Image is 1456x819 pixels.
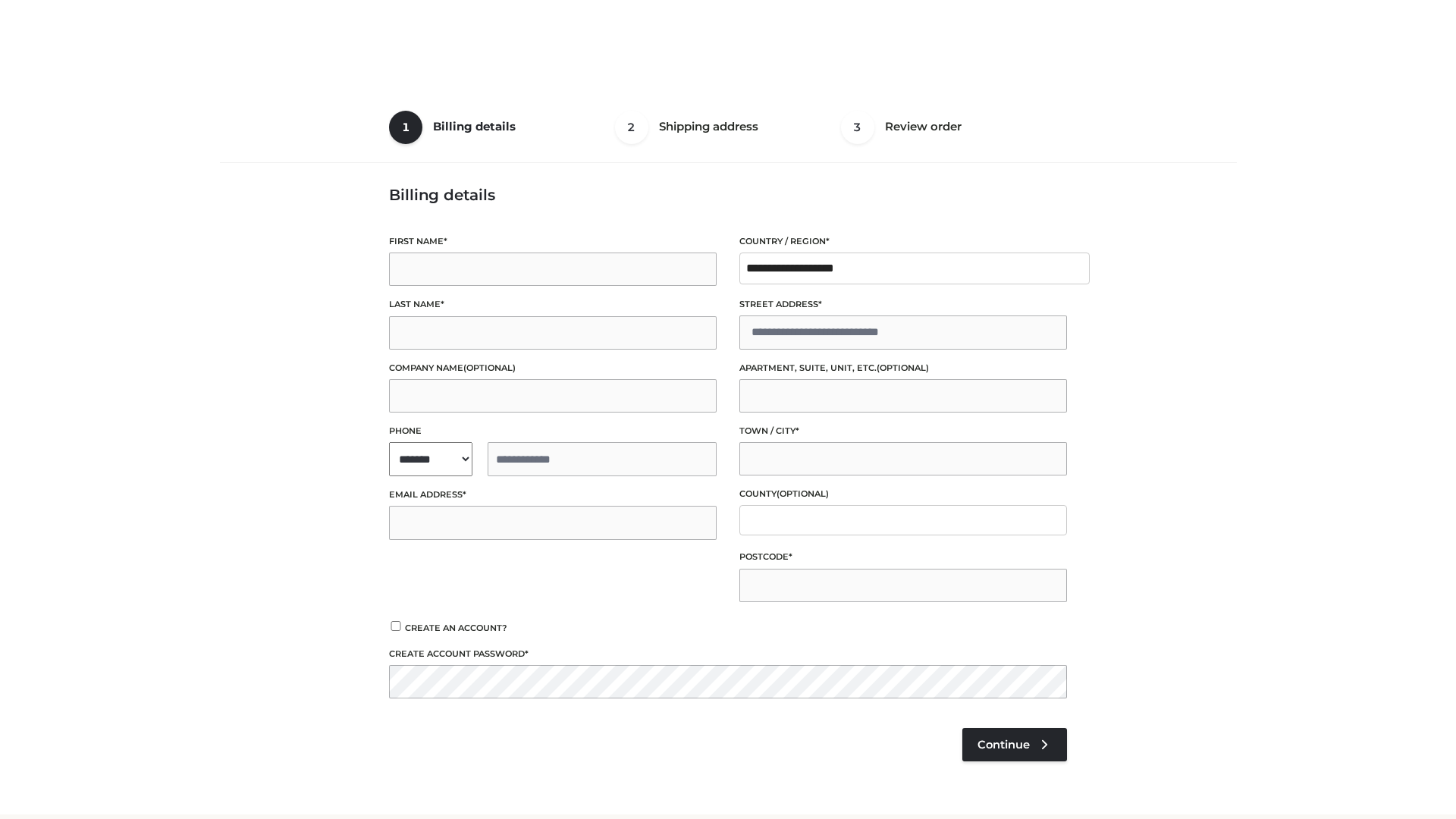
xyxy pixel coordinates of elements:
span: Billing details [433,119,516,133]
span: 1 [389,111,422,144]
span: Shipping address [659,119,758,133]
span: (optional) [463,362,516,373]
span: 3 [841,111,874,144]
a: Continue [962,728,1067,761]
span: 2 [615,111,648,144]
label: Country / Region [739,234,1067,249]
label: Company name [389,361,717,375]
label: First name [389,234,717,249]
span: Create an account? [405,623,507,633]
label: Email address [389,488,717,502]
label: Last name [389,297,717,312]
label: Street address [739,297,1067,312]
label: County [739,487,1067,501]
span: (optional) [877,362,929,373]
span: Review order [885,119,962,133]
label: Postcode [739,550,1067,564]
span: (optional) [777,488,829,499]
span: Continue [977,738,1030,752]
label: Town / City [739,424,1067,438]
label: Create account password [389,647,1067,661]
label: Phone [389,424,717,438]
h3: Billing details [389,186,1067,204]
input: Create an account? [389,621,403,631]
label: Apartment, suite, unit, etc. [739,361,1067,375]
